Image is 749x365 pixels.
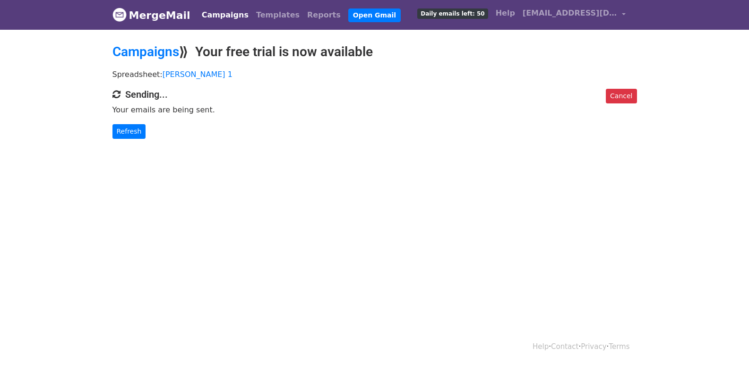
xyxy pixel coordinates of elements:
[492,4,519,23] a: Help
[112,105,637,115] p: Your emails are being sent.
[112,5,190,25] a: MergeMail
[609,342,629,351] a: Terms
[303,6,344,25] a: Reports
[581,342,606,351] a: Privacy
[163,70,232,79] a: [PERSON_NAME] 1
[112,44,637,60] h2: ⟫ Your free trial is now available
[252,6,303,25] a: Templates
[348,8,401,22] a: Open Gmail
[112,44,179,59] a: Campaigns
[533,342,549,351] a: Help
[606,89,637,103] a: Cancel
[413,4,491,23] a: Daily emails left: 50
[112,8,127,22] img: MergeMail logo
[523,8,617,19] span: [EMAIL_ADDRESS][DOMAIN_NAME]
[112,124,146,139] a: Refresh
[519,4,629,26] a: [EMAIL_ADDRESS][DOMAIN_NAME]
[112,69,637,79] p: Spreadsheet:
[112,89,637,100] h4: Sending...
[417,8,488,19] span: Daily emails left: 50
[198,6,252,25] a: Campaigns
[551,342,578,351] a: Contact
